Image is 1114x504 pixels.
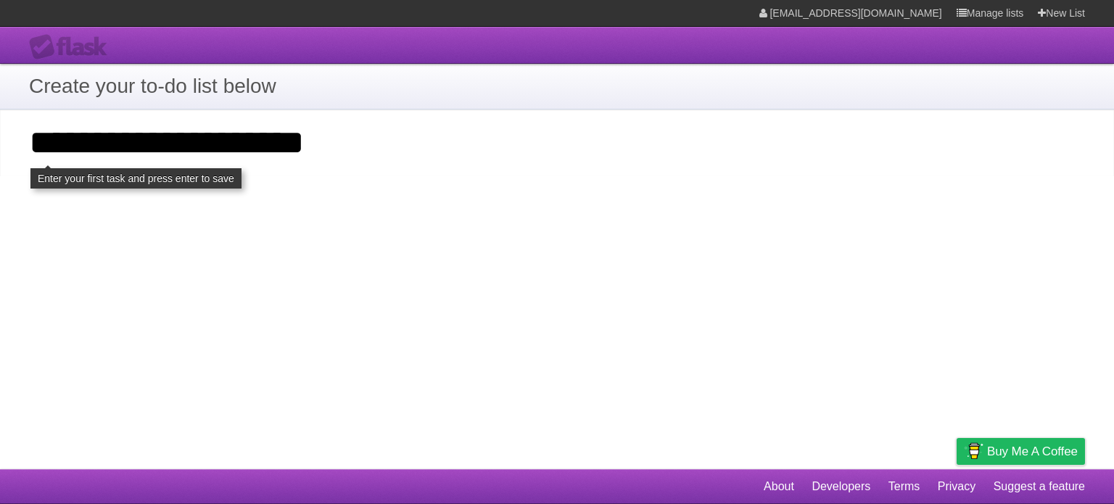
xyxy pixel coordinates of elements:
[764,473,794,500] a: About
[29,71,1085,102] h1: Create your to-do list below
[888,473,920,500] a: Terms
[994,473,1085,500] a: Suggest a feature
[812,473,870,500] a: Developers
[964,439,983,463] img: Buy me a coffee
[29,34,116,60] div: Flask
[938,473,975,500] a: Privacy
[987,439,1078,464] span: Buy me a coffee
[957,438,1085,465] a: Buy me a coffee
